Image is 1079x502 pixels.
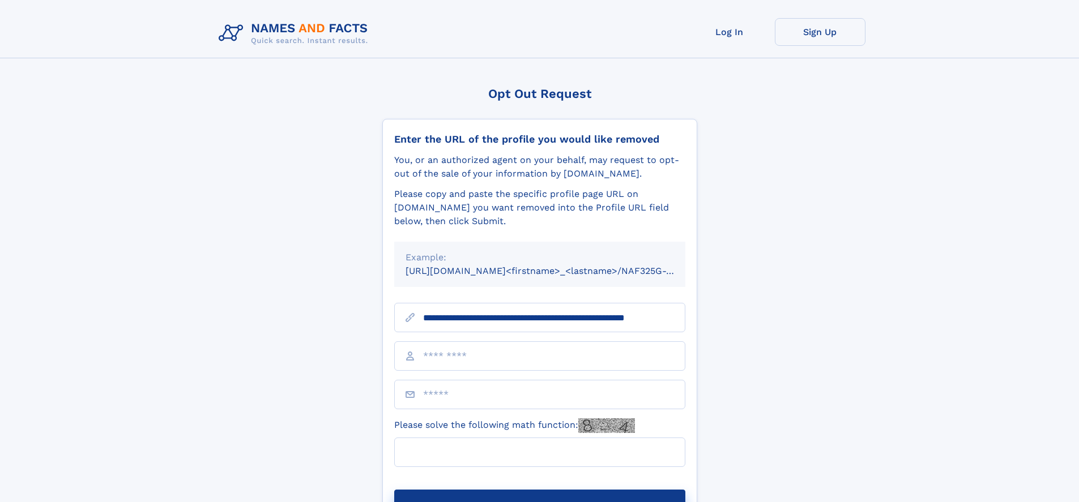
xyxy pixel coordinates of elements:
[214,18,377,49] img: Logo Names and Facts
[394,133,685,145] div: Enter the URL of the profile you would like removed
[394,418,635,433] label: Please solve the following math function:
[684,18,775,46] a: Log In
[394,153,685,181] div: You, or an authorized agent on your behalf, may request to opt-out of the sale of your informatio...
[775,18,865,46] a: Sign Up
[406,265,707,276] small: [URL][DOMAIN_NAME]<firstname>_<lastname>/NAF325G-xxxxxxxx
[382,87,697,101] div: Opt Out Request
[406,251,674,264] div: Example:
[394,187,685,228] div: Please copy and paste the specific profile page URL on [DOMAIN_NAME] you want removed into the Pr...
